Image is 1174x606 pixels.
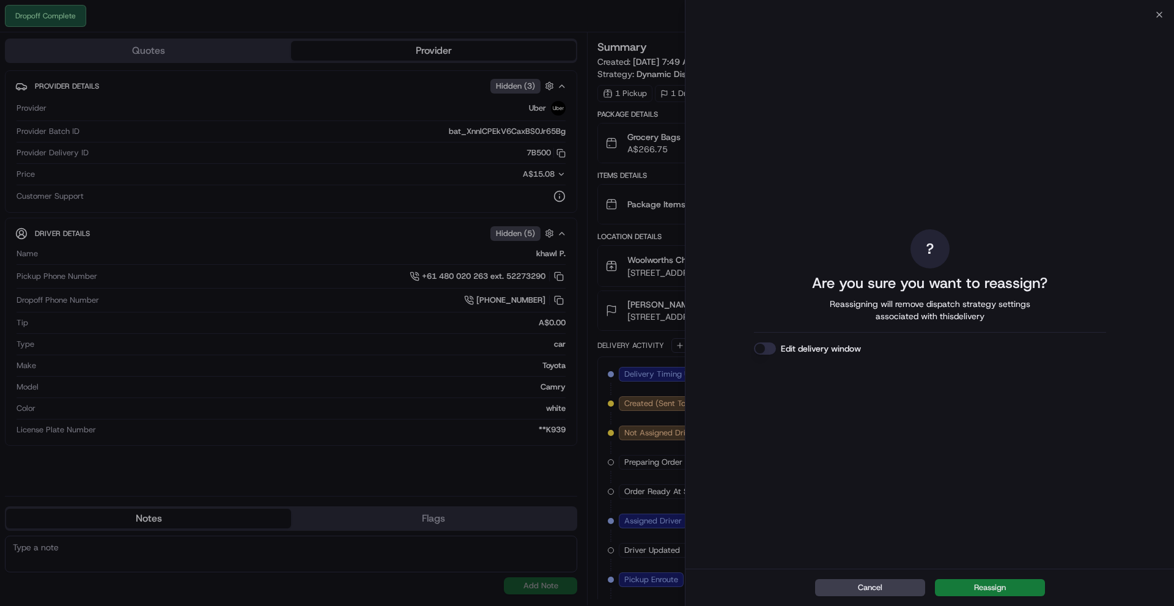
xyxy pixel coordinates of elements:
span: Reassigning will remove dispatch strategy settings associated with this delivery [813,298,1047,322]
h2: Are you sure you want to reassign? [812,273,1047,293]
button: Cancel [815,579,925,596]
label: Edit delivery window [781,342,861,355]
div: ? [910,229,950,268]
button: Reassign [935,579,1045,596]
